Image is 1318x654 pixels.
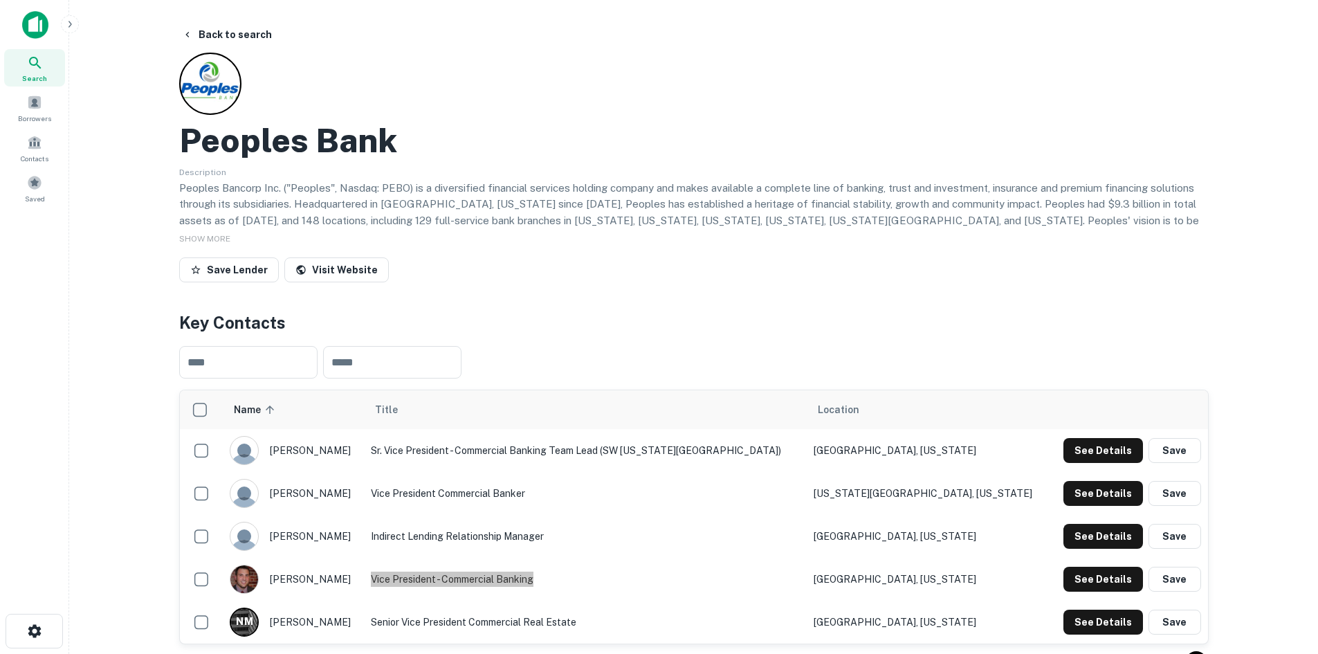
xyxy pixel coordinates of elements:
[176,22,277,47] button: Back to search
[230,523,258,550] img: 9c8pery4andzj6ohjkjp54ma2
[179,234,230,244] span: SHOW MORE
[807,429,1050,472] td: [GEOGRAPHIC_DATA], [US_STATE]
[1063,438,1143,463] button: See Details
[179,167,226,177] span: Description
[230,436,357,465] div: [PERSON_NAME]
[179,120,397,161] h2: Peoples Bank
[1063,481,1143,506] button: See Details
[1063,610,1143,635] button: See Details
[4,129,65,167] a: Contacts
[179,257,279,282] button: Save Lender
[236,615,253,629] p: N M
[180,390,1208,644] div: scrollable content
[1148,438,1201,463] button: Save
[364,601,807,644] td: Senior Vice President Commercial Real Estate
[1063,567,1143,592] button: See Details
[223,390,364,429] th: Name
[1148,610,1201,635] button: Save
[179,310,1209,335] h4: Key Contacts
[364,390,807,429] th: Title
[230,565,357,594] div: [PERSON_NAME]
[230,522,357,551] div: [PERSON_NAME]
[375,401,416,418] span: Title
[807,472,1050,515] td: [US_STATE][GEOGRAPHIC_DATA], [US_STATE]
[4,170,65,207] a: Saved
[364,558,807,601] td: Vice President - Commercial Banking
[22,73,47,84] span: Search
[807,601,1050,644] td: [GEOGRAPHIC_DATA], [US_STATE]
[21,153,48,164] span: Contacts
[25,193,45,204] span: Saved
[807,390,1050,429] th: Location
[4,89,65,127] a: Borrowers
[4,49,65,87] a: Search
[1148,524,1201,549] button: Save
[818,401,859,418] span: Location
[364,515,807,558] td: Indirect Lending Relationship Manager
[284,257,389,282] a: Visit Website
[1249,543,1318,610] iframe: Chat Widget
[1148,567,1201,592] button: Save
[364,429,807,472] td: Sr. Vice President - Commercial Banking Team Lead (SW [US_STATE][GEOGRAPHIC_DATA])
[179,180,1209,262] p: Peoples Bancorp Inc. ("Peoples", Nasdaq: PEBO) is a diversified financial services holding compan...
[1148,481,1201,506] button: Save
[807,558,1050,601] td: [GEOGRAPHIC_DATA], [US_STATE]
[364,472,807,515] td: Vice President Commercial Banker
[807,515,1050,558] td: [GEOGRAPHIC_DATA], [US_STATE]
[230,480,258,507] img: 9c8pery4andzj6ohjkjp54ma2
[230,565,258,593] img: 1569203463545
[18,113,51,124] span: Borrowers
[230,437,258,464] img: 9c8pery4andzj6ohjkjp54ma2
[230,479,357,508] div: [PERSON_NAME]
[230,608,357,637] div: [PERSON_NAME]
[1063,524,1143,549] button: See Details
[22,11,48,39] img: capitalize-icon.png
[234,401,279,418] span: Name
